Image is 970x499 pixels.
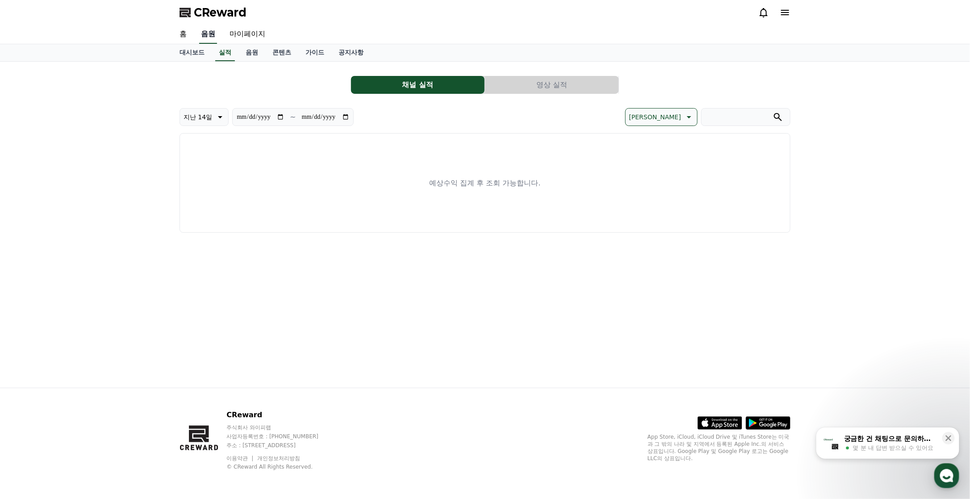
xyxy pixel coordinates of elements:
[351,76,485,94] button: 채널 실적
[226,433,335,440] p: 사업자등록번호 : [PHONE_NUMBER]
[298,44,331,61] a: 가이드
[115,283,171,306] a: 설정
[226,455,255,461] a: 이용약관
[172,25,194,44] a: 홈
[28,297,33,304] span: 홈
[138,297,149,304] span: 설정
[290,112,296,122] p: ~
[180,108,229,126] button: 지난 14일
[184,111,212,123] p: 지난 14일
[226,463,335,470] p: © CReward All Rights Reserved.
[222,25,272,44] a: 마이페이지
[172,44,212,61] a: 대시보드
[226,424,335,431] p: 주식회사 와이피랩
[82,297,92,304] span: 대화
[629,111,681,123] p: [PERSON_NAME]
[485,76,619,94] button: 영상 실적
[265,44,298,61] a: 콘텐츠
[625,108,698,126] button: [PERSON_NAME]
[429,178,540,189] p: 예상수익 집계 후 조회 가능합니다.
[199,25,217,44] a: 음원
[648,433,790,462] p: App Store, iCloud, iCloud Drive 및 iTunes Store는 미국과 그 밖의 나라 및 지역에서 등록된 Apple Inc.의 서비스 상표입니다. Goo...
[3,283,59,306] a: 홈
[59,283,115,306] a: 대화
[238,44,265,61] a: 음원
[180,5,247,20] a: CReward
[331,44,371,61] a: 공지사항
[194,5,247,20] span: CReward
[226,442,335,449] p: 주소 : [STREET_ADDRESS]
[215,44,235,61] a: 실적
[257,455,300,461] a: 개인정보처리방침
[226,410,335,420] p: CReward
